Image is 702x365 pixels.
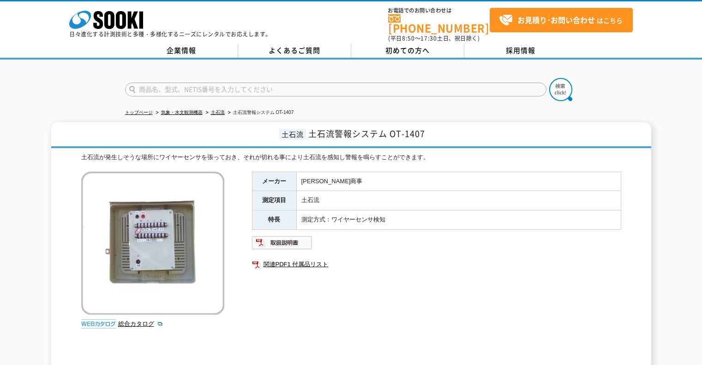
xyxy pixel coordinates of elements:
[81,319,116,329] img: webカタログ
[351,44,464,58] a: 初めての方へ
[420,34,437,42] span: 17:30
[388,34,480,42] span: (平日 ～ 土日、祝日除く)
[252,191,296,210] th: 測定項目
[81,153,621,162] div: 土石流が発生しそうな場所にワイヤーセンサを張っておき、それが切れる事により土石流を感知し警報を鳴らすことができます。
[296,210,621,230] td: 測定方式：ワイヤーセンサ検知
[385,45,430,55] span: 初めての方へ
[226,108,294,118] li: 土石流警報システム OT-1407
[308,127,425,140] span: 土石流警報システム OT-1407
[161,110,203,115] a: 気象・水文観測機器
[252,172,296,191] th: メーカー
[252,235,312,250] img: 取扱説明書
[69,31,271,37] p: 日々進化する計測技術と多種・多様化するニーズにレンタルでお応えします。
[279,129,306,139] span: 土石流
[499,13,623,27] span: はこちら
[252,241,312,248] a: 取扱説明書
[490,8,633,32] a: お見積り･お問い合わせはこちら
[252,258,621,270] a: 関連PDF1 付属品リスト
[125,83,546,96] input: 商品名、型式、NETIS番号を入力してください
[464,44,577,58] a: 採用情報
[118,320,163,327] a: 総合カタログ
[125,44,238,58] a: 企業情報
[296,172,621,191] td: [PERSON_NAME]商事
[388,8,490,13] span: お電話でのお問い合わせは
[211,110,225,115] a: 土石流
[402,34,415,42] span: 8:50
[81,172,224,315] img: 土石流警報システム OT-1407
[388,14,490,33] a: [PHONE_NUMBER]
[252,210,296,230] th: 特長
[296,191,621,210] td: 土石流
[238,44,351,58] a: よくあるご質問
[549,78,572,101] img: btn_search.png
[517,14,595,25] strong: お見積り･お問い合わせ
[125,110,153,115] a: トップページ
